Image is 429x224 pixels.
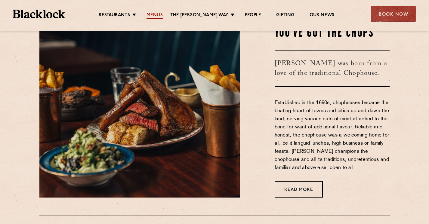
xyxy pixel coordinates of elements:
[39,26,240,198] img: May25-Blacklock-AllIn-00417-scaled-e1752246198448.jpg
[275,50,390,87] h3: [PERSON_NAME] was born from a love of the traditional Chophouse.
[13,10,65,18] img: BL_Textured_Logo-footer-cropped.svg
[245,12,261,19] a: People
[310,12,335,19] a: Our News
[147,12,163,19] a: Menus
[275,181,323,198] a: Read More
[371,6,416,22] div: Book Now
[99,12,130,19] a: Restaurants
[276,12,294,19] a: Gifting
[275,26,390,41] h2: You've Got The Chops
[275,99,390,172] p: Established in the 1690s, chophouses became the beating heart of towns and cities up and down the...
[170,12,228,19] a: The [PERSON_NAME] Way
